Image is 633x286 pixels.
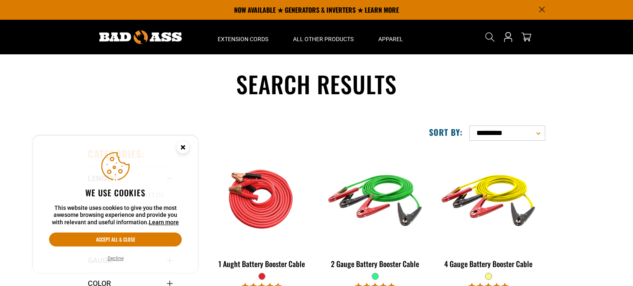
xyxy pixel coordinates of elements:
[438,147,539,272] a: yellow 4 Gauge Battery Booster Cable
[325,260,426,267] div: 2 Gauge Battery Booster Cable
[483,30,497,44] summary: Search
[105,254,126,263] button: Decline
[429,127,463,137] label: Sort by:
[366,20,415,54] summary: Apparel
[211,260,312,267] div: 1 Aught Battery Booster Cable
[49,205,182,226] p: This website uses cookies to give you the most awesome browsing experience and provide you with r...
[88,69,545,99] h1: Search results
[323,151,427,246] img: green
[210,151,314,246] img: features
[33,136,198,273] aside: Cookie Consent
[293,35,354,43] span: All Other Products
[99,30,182,44] img: Bad Ass Extension Cords
[438,260,539,267] div: 4 Gauge Battery Booster Cable
[211,147,312,272] a: features 1 Aught Battery Booster Cable
[218,35,268,43] span: Extension Cords
[205,20,281,54] summary: Extension Cords
[49,233,182,246] button: Accept all & close
[378,35,403,43] span: Apparel
[436,151,540,246] img: yellow
[281,20,366,54] summary: All Other Products
[49,187,182,198] h2: We use cookies
[325,147,426,272] a: green 2 Gauge Battery Booster Cable
[149,219,179,226] a: Learn more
